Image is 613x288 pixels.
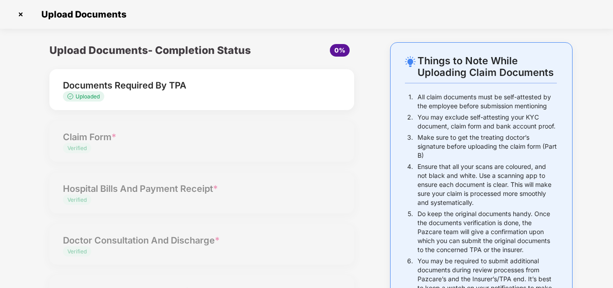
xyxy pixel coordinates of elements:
[49,42,253,58] div: Upload Documents- Completion Status
[418,55,557,78] div: Things to Note While Uploading Claim Documents
[32,9,131,20] span: Upload Documents
[418,133,557,160] p: Make sure to get the treating doctor’s signature before uploading the claim form (Part B)
[407,133,413,160] p: 3.
[409,93,413,111] p: 1.
[76,93,100,100] span: Uploaded
[334,46,345,54] span: 0%
[63,78,317,93] div: Documents Required By TPA
[407,162,413,207] p: 4.
[67,93,76,99] img: svg+xml;base64,PHN2ZyB4bWxucz0iaHR0cDovL3d3dy53My5vcmcvMjAwMC9zdmciIHdpZHRoPSIxMy4zMzMiIGhlaWdodD...
[405,56,416,67] img: svg+xml;base64,PHN2ZyB4bWxucz0iaHR0cDovL3d3dy53My5vcmcvMjAwMC9zdmciIHdpZHRoPSIyNC4wOTMiIGhlaWdodD...
[418,93,557,111] p: All claim documents must be self-attested by the employee before submission mentioning
[418,162,557,207] p: Ensure that all your scans are coloured, and not black and white. Use a scanning app to ensure ea...
[13,7,28,22] img: svg+xml;base64,PHN2ZyBpZD0iQ3Jvc3MtMzJ4MzIiIHhtbG5zPSJodHRwOi8vd3d3LnczLm9yZy8yMDAwL3N2ZyIgd2lkdG...
[418,113,557,131] p: You may exclude self-attesting your KYC document, claim form and bank account proof.
[418,209,557,254] p: Do keep the original documents handy. Once the documents verification is done, the Pazcare team w...
[408,209,413,254] p: 5.
[407,113,413,131] p: 2.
